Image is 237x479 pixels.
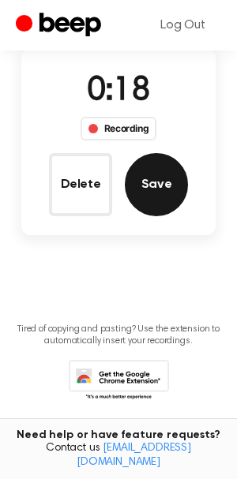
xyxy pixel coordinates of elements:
p: Tired of copying and pasting? Use the extension to automatically insert your recordings. [13,324,224,347]
a: Beep [16,10,105,41]
span: 0:18 [87,75,150,108]
a: Log Out [145,6,221,44]
span: Contact us [9,442,228,470]
a: [EMAIL_ADDRESS][DOMAIN_NAME] [77,443,191,468]
button: Delete Audio Record [49,153,112,216]
div: Recording [81,117,157,140]
button: Save Audio Record [125,153,188,216]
